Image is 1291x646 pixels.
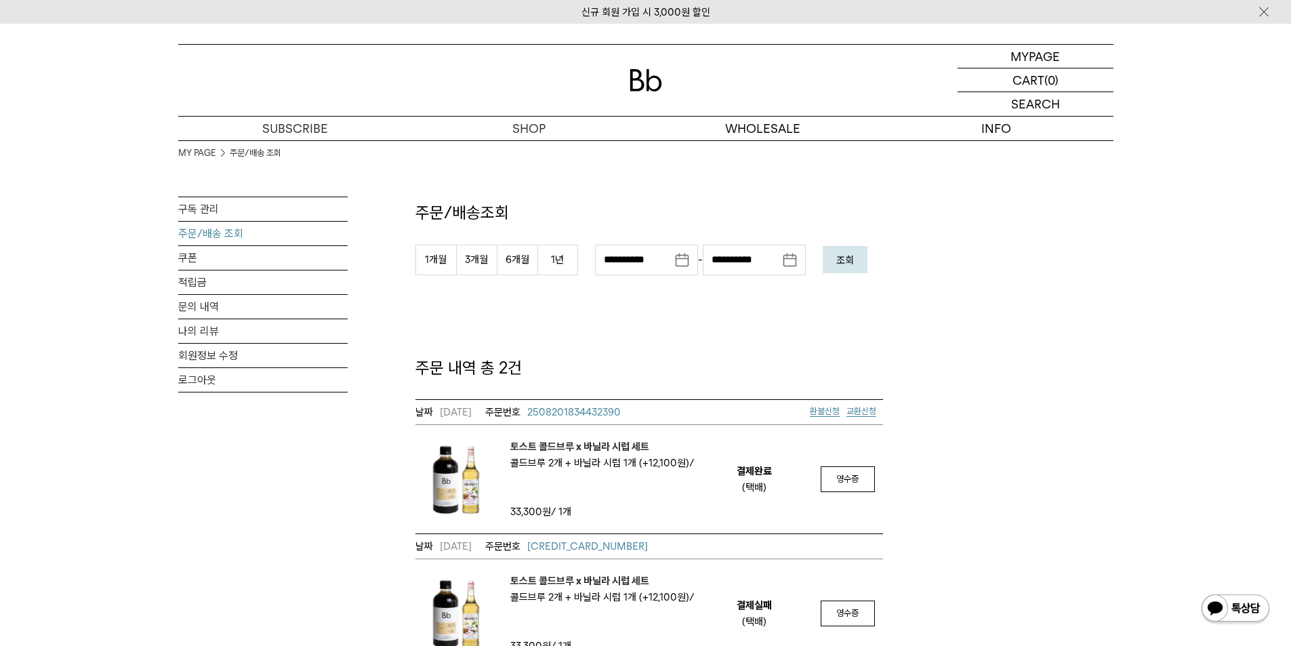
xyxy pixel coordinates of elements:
[880,117,1113,140] p: INFO
[823,246,867,273] button: 조회
[821,601,875,626] a: 영수증
[1010,45,1060,68] p: MYPAGE
[230,146,281,160] a: 주문/배송 조회
[836,474,859,484] span: 영수증
[415,538,472,554] em: [DATE]
[415,404,472,420] em: [DATE]
[958,68,1113,92] a: CART (0)
[527,406,621,418] span: 2508201834432390
[737,463,772,479] em: 결제완료
[595,245,806,275] div: -
[810,406,840,417] a: 환불신청
[821,466,875,492] a: 영수증
[836,254,854,266] em: 조회
[178,295,348,319] a: 문의 내역
[527,540,648,552] span: [CREDIT_CARD_NUMBER]
[178,222,348,245] a: 주문/배송 조회
[510,439,695,455] a: 토스트 콜드브루 x 바닐라 시럽 세트
[415,357,883,380] p: 주문 내역 총 2건
[415,245,456,275] button: 1개월
[810,406,840,416] span: 환불신청
[1012,68,1044,92] p: CART
[742,479,766,496] div: (택배)
[958,45,1113,68] a: MYPAGE
[537,245,578,275] button: 1년
[485,404,621,420] a: 2508201834432390
[737,597,772,613] em: 결제실패
[581,6,710,18] a: 신규 회원 가입 시 3,000원 할인
[178,368,348,392] a: 로그아웃
[742,613,766,630] div: (택배)
[510,591,695,603] span: 콜드브루 2개 + 바닐라 시럽 1개 (+12,100원)
[1200,593,1271,626] img: 카카오톡 채널 1:1 채팅 버튼
[630,69,662,92] img: 로고
[178,197,348,221] a: 구독 관리
[178,344,348,367] a: 회원정보 수정
[1011,92,1060,116] p: SEARCH
[415,201,883,224] p: 주문/배송조회
[846,406,876,417] a: 교환신청
[415,439,497,520] img: 토스트 콜드브루 x 바닐라 시럽 세트
[485,538,648,554] a: [CREDIT_CARD_NUMBER]
[497,245,537,275] button: 6개월
[846,406,876,416] span: 교환신청
[178,117,412,140] a: SUBSCRIBE
[178,246,348,270] a: 쿠폰
[412,117,646,140] a: SHOP
[178,146,216,160] a: MY PAGE
[510,457,695,469] span: 콜드브루 2개 + 바닐라 시럽 1개 (+12,100원)
[510,573,695,589] a: 토스트 콜드브루 x 바닐라 시럽 세트
[646,117,880,140] p: WHOLESALE
[510,504,626,520] td: / 1개
[1044,68,1059,92] p: (0)
[178,270,348,294] a: 적립금
[510,506,551,518] strong: 33,300원
[178,319,348,343] a: 나의 리뷰
[836,608,859,618] span: 영수증
[456,245,497,275] button: 3개월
